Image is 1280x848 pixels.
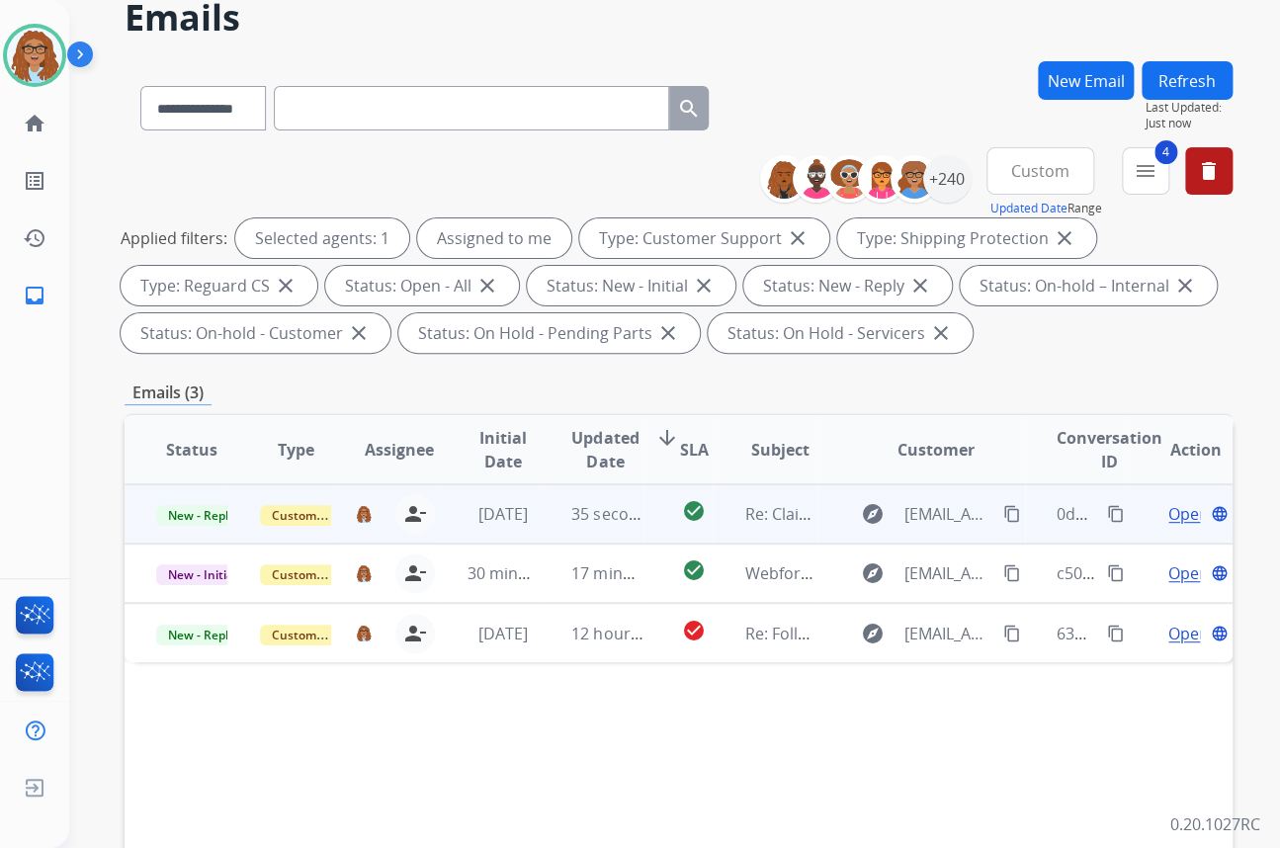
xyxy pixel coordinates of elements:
[708,313,973,353] div: Status: On Hold - Servicers
[1053,226,1076,250] mat-icon: close
[1107,625,1125,642] mat-icon: content_copy
[1122,147,1169,195] button: 4
[861,561,885,585] mat-icon: explore
[1211,505,1229,523] mat-icon: language
[744,562,1192,584] span: Webform from [EMAIL_ADDRESS][DOMAIN_NAME] on [DATE]
[897,438,975,462] span: Customer
[861,622,885,645] mat-icon: explore
[1038,61,1134,100] button: New Email
[1003,625,1021,642] mat-icon: content_copy
[23,226,46,250] mat-icon: history
[156,564,248,585] span: New - Initial
[1003,505,1021,523] mat-icon: content_copy
[468,562,582,584] span: 30 minutes ago
[121,226,227,250] p: Applied filters:
[356,625,372,641] img: agent-avatar
[677,97,701,121] mat-icon: search
[478,503,528,525] span: [DATE]
[1134,159,1157,183] mat-icon: menu
[1170,812,1260,836] p: 0.20.1027RC
[1168,561,1209,585] span: Open
[156,625,246,645] span: New - Reply
[1168,622,1209,645] span: Open
[527,266,735,305] div: Status: New - Initial
[960,266,1217,305] div: Status: On-hold – Internal
[403,622,427,645] mat-icon: person_remove
[1142,61,1233,100] button: Refresh
[1003,564,1021,582] mat-icon: content_copy
[654,426,678,450] mat-icon: arrow_downward
[475,274,499,297] mat-icon: close
[1197,159,1221,183] mat-icon: delete
[837,218,1096,258] div: Type: Shipping Protection
[682,499,706,523] mat-icon: check_circle
[743,266,952,305] div: Status: New - Reply
[679,438,708,462] span: SLA
[904,561,992,585] span: [EMAIL_ADDRESS][DOMAIN_NAME]
[1057,426,1162,473] span: Conversation ID
[571,503,687,525] span: 35 seconds ago
[23,112,46,135] mat-icon: home
[904,502,992,526] span: [EMAIL_ADDRESS][DOMAIN_NAME]
[274,274,298,297] mat-icon: close
[692,274,716,297] mat-icon: close
[7,28,62,83] img: avatar
[403,561,427,585] mat-icon: person_remove
[347,321,371,345] mat-icon: close
[1211,625,1229,642] mat-icon: language
[744,503,1147,525] span: Re: Claim ID: 238D1297-C140-448F-8AF7-8141B2E1F19F
[571,623,669,644] span: 12 hours ago
[571,562,686,584] span: 17 minutes ago
[260,505,388,526] span: Customer Support
[923,155,971,203] div: +240
[744,623,845,644] span: Re: Follow-Up
[904,622,992,645] span: [EMAIL_ADDRESS][DOMAIN_NAME]
[398,313,700,353] div: Status: On Hold - Pending Parts
[468,426,539,473] span: Initial Date
[579,218,829,258] div: Type: Customer Support
[478,623,528,644] span: [DATE]
[417,218,571,258] div: Assigned to me
[1129,415,1233,484] th: Action
[356,505,372,522] img: agent-avatar
[1146,116,1233,131] span: Just now
[121,313,390,353] div: Status: On-hold - Customer
[990,201,1067,216] button: Updated Date
[990,200,1102,216] span: Range
[571,426,639,473] span: Updated Date
[908,274,932,297] mat-icon: close
[23,169,46,193] mat-icon: list_alt
[682,558,706,582] mat-icon: check_circle
[166,438,217,462] span: Status
[121,266,317,305] div: Type: Reguard CS
[403,502,427,526] mat-icon: person_remove
[1211,564,1229,582] mat-icon: language
[929,321,953,345] mat-icon: close
[125,381,212,405] p: Emails (3)
[278,438,314,462] span: Type
[786,226,810,250] mat-icon: close
[23,284,46,307] mat-icon: inbox
[1146,100,1233,116] span: Last Updated:
[260,625,388,645] span: Customer Support
[156,505,246,526] span: New - Reply
[356,564,372,581] img: agent-avatar
[1154,140,1177,164] span: 4
[365,438,434,462] span: Assignee
[325,266,519,305] div: Status: Open - All
[861,502,885,526] mat-icon: explore
[260,564,388,585] span: Customer Support
[1168,502,1209,526] span: Open
[235,218,409,258] div: Selected agents: 1
[1173,274,1197,297] mat-icon: close
[986,147,1094,195] button: Custom
[656,321,680,345] mat-icon: close
[1107,564,1125,582] mat-icon: content_copy
[1107,505,1125,523] mat-icon: content_copy
[1011,167,1069,175] span: Custom
[751,438,810,462] span: Subject
[682,619,706,642] mat-icon: check_circle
